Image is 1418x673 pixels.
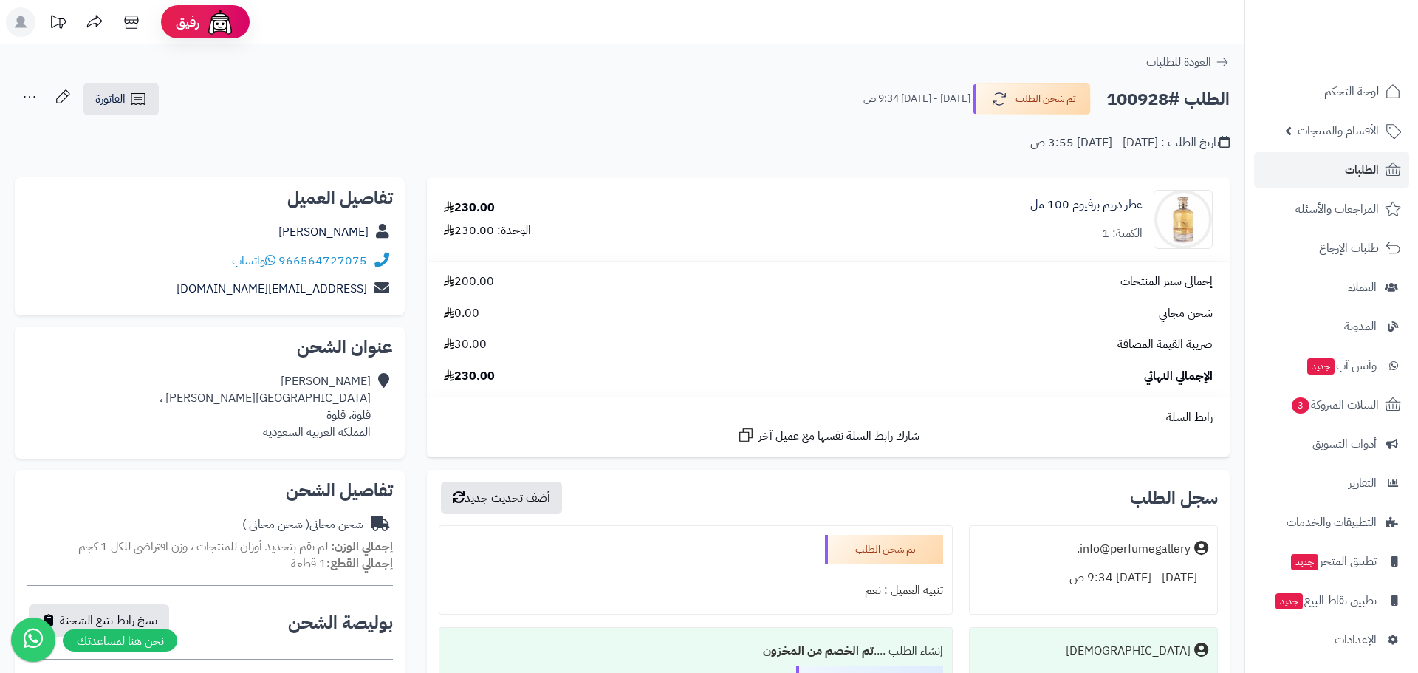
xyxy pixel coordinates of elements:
span: طلبات الإرجاع [1319,238,1379,259]
span: 0.00 [444,305,479,322]
h2: تفاصيل العميل [27,189,393,207]
a: التطبيقات والخدمات [1254,505,1409,540]
div: [PERSON_NAME] [GEOGRAPHIC_DATA][PERSON_NAME] ، قلوة، قلوة المملكة العربية السعودية [160,373,371,440]
div: تنبيه العميل : نعم [448,576,943,605]
img: logo-2.png [1318,29,1404,60]
a: طلبات الإرجاع [1254,230,1409,266]
a: لوحة التحكم [1254,74,1409,109]
h2: بوليصة الشحن [288,614,393,632]
a: عطر دريم برفيوم 100 مل [1030,197,1143,213]
span: شحن مجاني [1159,305,1213,322]
div: info@perfumegallery. [1077,541,1191,558]
span: أدوات التسويق [1312,434,1377,454]
a: السلات المتروكة3 [1254,387,1409,423]
span: المدونة [1344,316,1377,337]
h2: عنوان الشحن [27,338,393,356]
span: المراجعات والأسئلة [1295,199,1379,219]
a: الفاتورة [83,83,159,115]
h3: سجل الطلب [1130,489,1218,507]
div: تم شحن الطلب [825,535,943,564]
span: العودة للطلبات [1146,53,1211,71]
div: رابط السلة [433,409,1224,426]
span: 3 [1291,397,1309,414]
span: تطبيق المتجر [1289,551,1377,572]
a: العملاء [1254,270,1409,305]
span: 200.00 [444,273,494,290]
span: الإجمالي النهائي [1144,368,1213,385]
span: 230.00 [444,368,495,385]
span: إجمالي سعر المنتجات [1120,273,1213,290]
div: الوحدة: 230.00 [444,222,531,239]
h2: الطلب #100928 [1106,84,1230,115]
span: الطلبات [1345,160,1379,180]
a: الطلبات [1254,152,1409,188]
span: السلات المتروكة [1290,394,1379,415]
a: 966564727075 [278,252,367,270]
div: إنشاء الطلب .... [448,637,943,666]
a: المراجعات والأسئلة [1254,191,1409,227]
div: [DATE] - [DATE] 9:34 ص [979,564,1208,592]
span: تطبيق نقاط البيع [1274,590,1377,611]
span: ( شحن مجاني ) [242,516,309,533]
a: أدوات التسويق [1254,426,1409,462]
span: لوحة التحكم [1324,81,1379,102]
span: التطبيقات والخدمات [1287,512,1377,533]
h2: تفاصيل الشحن [27,482,393,499]
span: ضريبة القيمة المضافة [1117,336,1213,353]
span: الإعدادات [1335,629,1377,650]
a: التقارير [1254,465,1409,501]
a: تطبيق نقاط البيعجديد [1254,583,1409,618]
strong: إجمالي القطع: [326,555,393,573]
span: الأقسام والمنتجات [1298,120,1379,141]
span: لم تقم بتحديد أوزان للمنتجات ، وزن افتراضي للكل 1 كجم [78,538,328,556]
span: شارك رابط السلة نفسها مع عميل آخر [758,428,919,445]
a: تطبيق المتجرجديد [1254,544,1409,579]
div: تاريخ الطلب : [DATE] - [DATE] 3:55 ص [1030,134,1230,151]
a: [PERSON_NAME] [278,223,369,241]
strong: إجمالي الوزن: [331,538,393,556]
button: تم شحن الطلب [973,83,1091,115]
span: نسخ رابط تتبع الشحنة [60,612,157,629]
button: نسخ رابط تتبع الشحنة [29,604,169,637]
a: [EMAIL_ADDRESS][DOMAIN_NAME] [177,280,367,298]
a: تحديثات المنصة [39,7,76,41]
span: 30.00 [444,336,487,353]
a: شارك رابط السلة نفسها مع عميل آخر [737,426,919,445]
button: أضف تحديث جديد [441,482,562,514]
b: تم الخصم من المخزون [763,642,874,660]
small: [DATE] - [DATE] 9:34 ص [863,92,970,106]
a: الإعدادات [1254,622,1409,657]
div: [DEMOGRAPHIC_DATA] [1066,643,1191,660]
span: العملاء [1348,277,1377,298]
a: وآتس آبجديد [1254,348,1409,383]
small: 1 قطعة [291,555,393,573]
span: جديد [1307,358,1335,375]
div: 230.00 [444,199,495,216]
img: ai-face.png [205,7,235,37]
div: شحن مجاني [242,516,363,533]
a: المدونة [1254,309,1409,344]
div: الكمية: 1 [1102,225,1143,242]
span: التقارير [1349,473,1377,493]
span: الفاتورة [95,90,126,108]
span: رفيق [176,13,199,31]
span: جديد [1275,593,1303,609]
img: 1639061271-DREAM%20(1)-90x90.jpg [1154,190,1212,249]
a: واتساب [232,252,275,270]
span: وآتس آب [1306,355,1377,376]
a: العودة للطلبات [1146,53,1230,71]
span: جديد [1291,554,1318,570]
